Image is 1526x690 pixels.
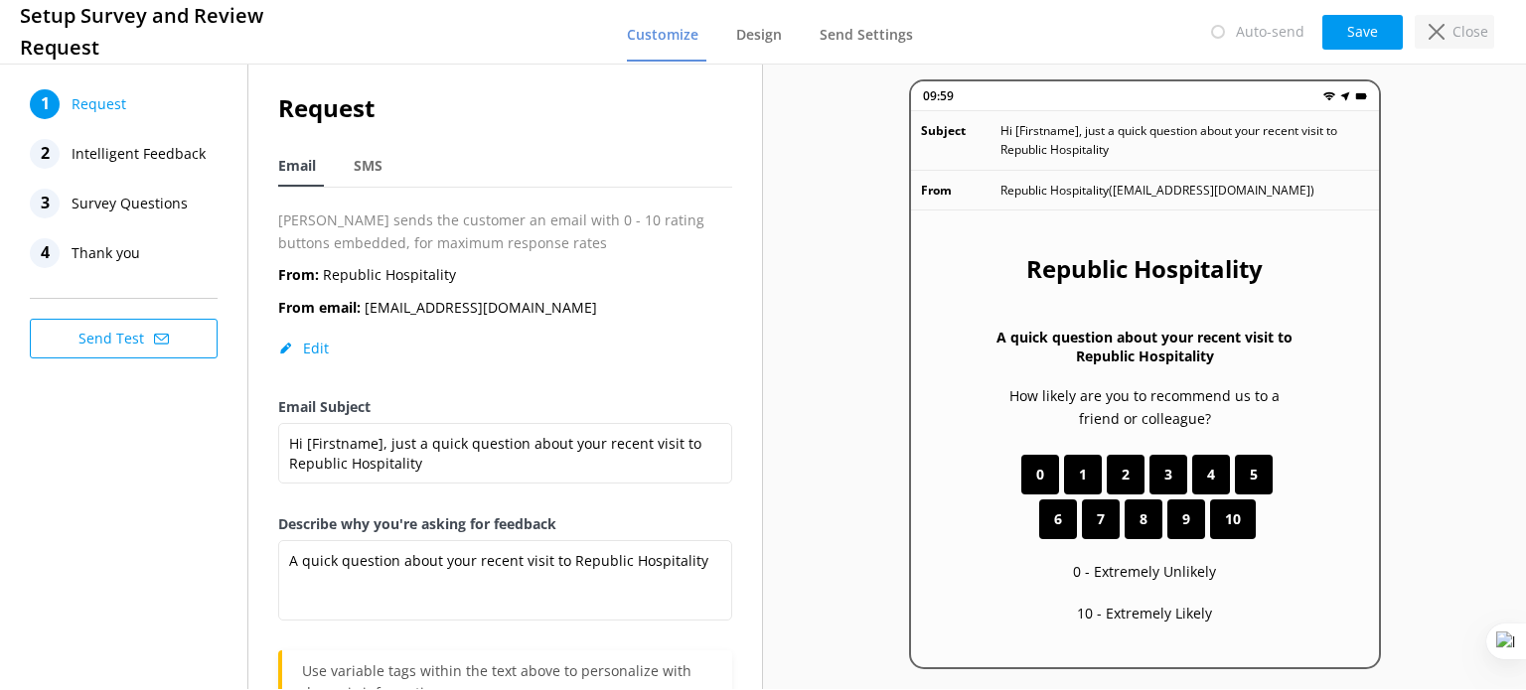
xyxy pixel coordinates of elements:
[921,181,1000,200] p: From
[278,298,361,317] b: From email:
[278,265,319,284] b: From:
[1164,464,1172,485] span: 3
[1236,21,1304,43] p: Auto-send
[1079,464,1087,485] span: 1
[1339,90,1351,102] img: near-me.png
[30,319,218,358] button: Send Test
[72,189,188,218] span: Survey Questions
[354,156,382,176] span: SMS
[1250,464,1258,485] span: 5
[627,25,698,45] span: Customize
[72,139,206,169] span: Intelligent Feedback
[1225,508,1241,530] span: 10
[30,139,60,169] div: 2
[1140,508,1147,530] span: 8
[72,238,140,268] span: Thank you
[278,264,456,286] p: Republic Hospitality
[736,25,782,45] span: Design
[278,339,329,358] button: Edit
[278,156,316,176] span: Email
[278,423,732,483] textarea: Hi [Firstname], just a quick question about your recent visit to Republic Hospitality
[923,86,954,105] p: 09:59
[1207,464,1215,485] span: 4
[1073,561,1216,583] p: 0 - Extremely Unlikely
[991,385,1299,430] p: How likely are you to recommend us to a friend or colleague?
[1054,508,1062,530] span: 6
[1000,181,1314,200] p: Republic Hospitality ( [EMAIL_ADDRESS][DOMAIN_NAME] )
[1026,250,1263,288] h2: Republic Hospitality
[278,89,732,127] h2: Request
[278,297,597,319] p: [EMAIL_ADDRESS][DOMAIN_NAME]
[278,540,732,621] textarea: A quick question about your recent visit to Republic Hospitality
[820,25,913,45] span: Send Settings
[1122,464,1130,485] span: 2
[278,513,732,535] label: Describe why you're asking for feedback
[30,238,60,268] div: 4
[1097,508,1105,530] span: 7
[1322,15,1403,50] button: Save
[30,89,60,119] div: 1
[921,121,1000,159] p: Subject
[1036,464,1044,485] span: 0
[991,328,1299,365] h3: A quick question about your recent visit to Republic Hospitality
[278,396,732,418] label: Email Subject
[1077,603,1212,624] p: 10 - Extremely Likely
[278,209,732,254] p: [PERSON_NAME] sends the customer an email with 0 - 10 rating buttons embedded, for maximum respon...
[1000,121,1369,159] p: Hi [Firstname], just a quick question about your recent visit to Republic Hospitality
[30,189,60,218] div: 3
[1355,90,1367,102] img: battery.png
[72,89,126,119] span: Request
[1182,508,1190,530] span: 9
[1323,90,1335,102] img: wifi.png
[1452,21,1488,43] p: Close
